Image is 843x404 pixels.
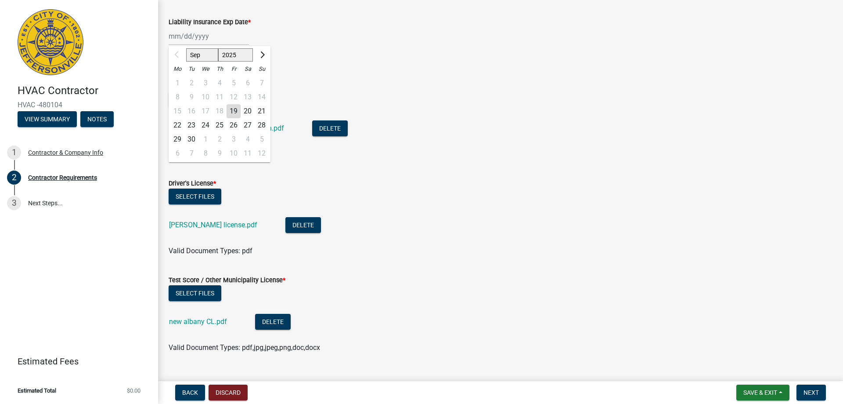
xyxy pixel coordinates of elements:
[227,132,241,146] div: 3
[255,146,269,160] div: Sunday, October 12, 2025
[170,146,184,160] div: Monday, October 6, 2025
[169,27,249,45] input: mm/dd/yyyy
[227,118,241,132] div: 26
[213,146,227,160] div: 9
[18,116,77,123] wm-modal-confirm: Summary
[312,125,348,133] wm-modal-confirm: Delete Document
[198,118,213,132] div: 24
[255,132,269,146] div: Sunday, October 5, 2025
[18,111,77,127] button: View Summary
[213,146,227,160] div: Thursday, October 9, 2025
[227,132,241,146] div: Friday, October 3, 2025
[28,149,103,156] div: Contractor & Company Info
[227,104,241,118] div: 19
[227,146,241,160] div: Friday, October 10, 2025
[170,62,184,76] div: Mo
[255,318,291,327] wm-modal-confirm: Delete Document
[743,389,777,396] span: Save & Exit
[241,118,255,132] div: 27
[7,171,21,185] div: 2
[227,104,241,118] div: Friday, September 19, 2025
[255,118,269,132] div: Sunday, September 28, 2025
[170,132,184,146] div: Monday, September 29, 2025
[80,111,114,127] button: Notes
[169,343,320,352] span: Valid Document Types: pdf,jpg,jpeg,png,doc,docx
[255,132,269,146] div: 5
[218,48,253,62] select: Select year
[227,118,241,132] div: Friday, September 26, 2025
[169,285,221,301] button: Select files
[7,353,144,370] a: Estimated Fees
[18,84,151,97] h4: HVAC Contractor
[213,132,227,146] div: 2
[285,222,321,230] wm-modal-confirm: Delete Document
[213,118,227,132] div: 25
[127,388,140,393] span: $0.00
[241,62,255,76] div: Sa
[227,146,241,160] div: 10
[170,146,184,160] div: 6
[213,118,227,132] div: Thursday, September 25, 2025
[169,181,216,187] label: Driver's License
[241,132,255,146] div: Saturday, October 4, 2025
[28,175,97,181] div: Contractor Requirements
[255,314,291,330] button: Delete
[18,101,140,109] span: HVAC -480104
[184,146,198,160] div: 7
[241,146,255,160] div: Saturday, October 11, 2025
[169,247,252,255] span: Valid Document Types: pdf
[213,132,227,146] div: Thursday, October 2, 2025
[198,132,213,146] div: Wednesday, October 1, 2025
[241,104,255,118] div: 20
[198,118,213,132] div: Wednesday, September 24, 2025
[169,277,285,284] label: Test Score / Other Municipality License
[198,62,213,76] div: We
[213,62,227,76] div: Th
[255,118,269,132] div: 28
[736,385,789,400] button: Save & Exit
[175,385,205,400] button: Back
[255,62,269,76] div: Su
[18,388,56,393] span: Estimated Total
[796,385,826,400] button: Next
[241,118,255,132] div: Saturday, September 27, 2025
[184,62,198,76] div: Tu
[169,221,257,229] a: [PERSON_NAME] license.pdf
[184,132,198,146] div: 30
[255,104,269,118] div: Sunday, September 21, 2025
[241,104,255,118] div: Saturday, September 20, 2025
[170,118,184,132] div: Monday, September 22, 2025
[255,146,269,160] div: 12
[182,389,198,396] span: Back
[184,132,198,146] div: Tuesday, September 30, 2025
[198,146,213,160] div: Wednesday, October 8, 2025
[169,317,227,326] a: new albany CL.pdf
[7,146,21,160] div: 1
[184,118,198,132] div: 23
[198,146,213,160] div: 8
[18,9,83,75] img: City of Jeffersonville, Indiana
[7,196,21,210] div: 3
[169,53,832,64] div: Date is required
[184,118,198,132] div: Tuesday, September 23, 2025
[285,217,321,233] button: Delete
[170,132,184,146] div: 29
[209,385,248,400] button: Discard
[312,120,348,136] button: Delete
[184,146,198,160] div: Tuesday, October 7, 2025
[803,389,819,396] span: Next
[198,132,213,146] div: 1
[227,62,241,76] div: Fr
[170,118,184,132] div: 22
[186,48,218,62] select: Select month
[169,189,221,204] button: Select files
[241,132,255,146] div: 4
[169,19,251,25] label: Liability Insurance Exp Date
[255,104,269,118] div: 21
[80,116,114,123] wm-modal-confirm: Notes
[241,146,255,160] div: 11
[256,48,267,62] button: Next month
